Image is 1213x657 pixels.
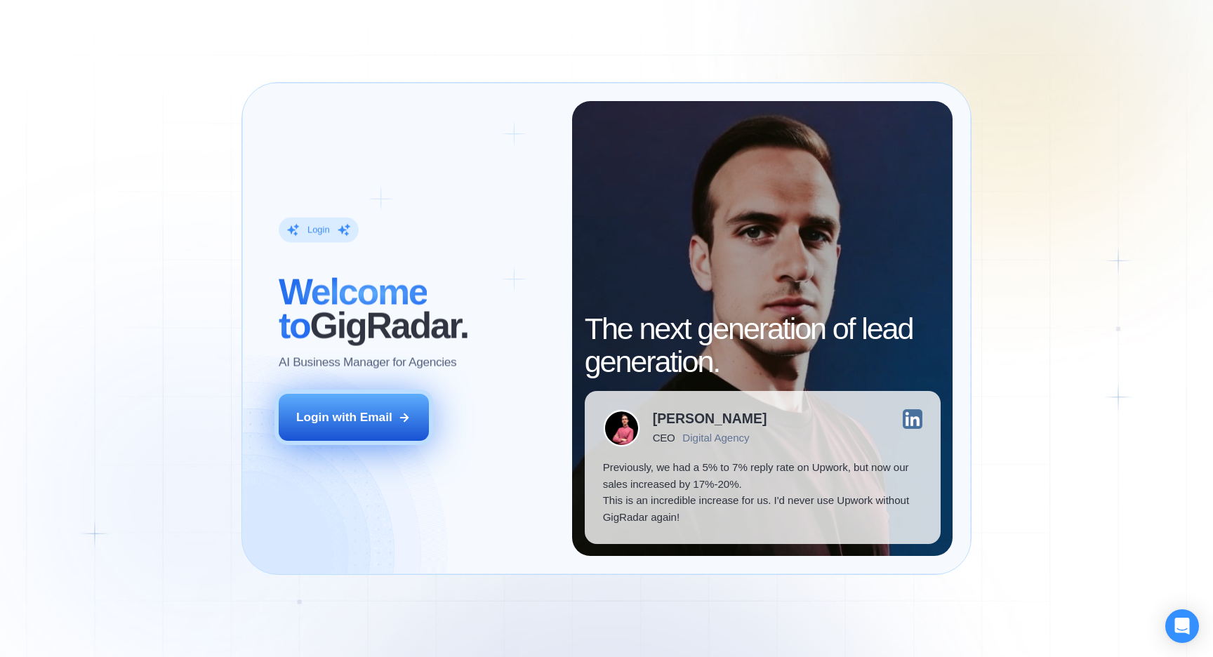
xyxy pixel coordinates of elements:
[603,459,922,526] p: Previously, we had a 5% to 7% reply rate on Upwork, but now our sales increased by 17%-20%. This ...
[1165,609,1199,643] div: Open Intercom Messenger
[682,432,749,444] div: Digital Agency
[279,394,429,441] button: Login with Email
[279,354,456,371] p: AI Business Manager for Agencies
[296,409,392,426] div: Login with Email
[585,312,941,379] h2: The next generation of lead generation.
[279,271,427,345] span: Welcome to
[279,275,555,342] h2: ‍ GigRadar.
[653,432,675,444] div: CEO
[653,412,767,425] div: [PERSON_NAME]
[307,223,330,235] div: Login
